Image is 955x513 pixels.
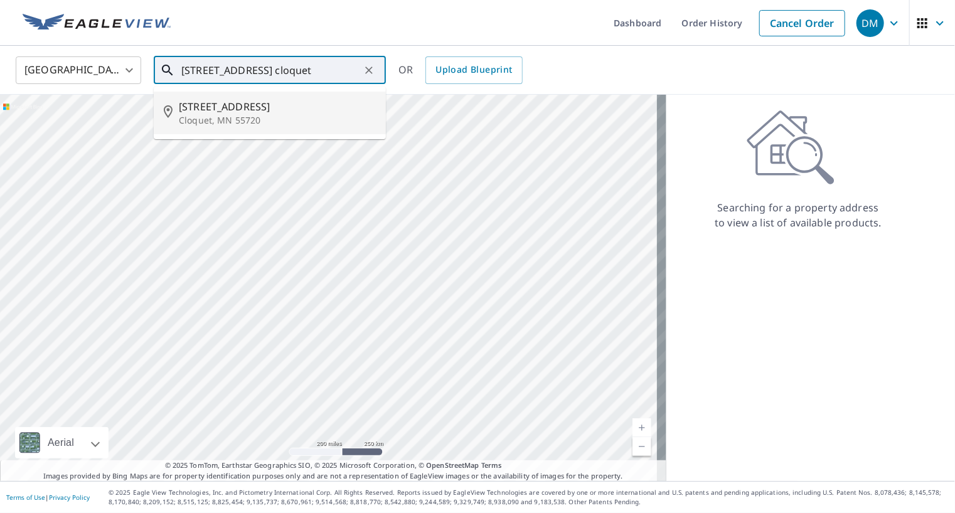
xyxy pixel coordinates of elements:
[360,61,378,79] button: Clear
[759,10,845,36] a: Cancel Order
[23,14,171,33] img: EV Logo
[425,56,522,84] a: Upload Blueprint
[398,56,523,84] div: OR
[632,418,651,437] a: Current Level 5, Zoom In
[435,62,512,78] span: Upload Blueprint
[426,460,479,470] a: OpenStreetMap
[481,460,502,470] a: Terms
[179,114,376,127] p: Cloquet, MN 55720
[15,427,109,458] div: Aerial
[714,200,882,230] p: Searching for a property address to view a list of available products.
[856,9,884,37] div: DM
[6,494,90,501] p: |
[179,99,376,114] span: [STREET_ADDRESS]
[632,437,651,456] a: Current Level 5, Zoom Out
[181,53,360,88] input: Search by address or latitude-longitude
[109,488,949,507] p: © 2025 Eagle View Technologies, Inc. and Pictometry International Corp. All Rights Reserved. Repo...
[16,53,141,88] div: [GEOGRAPHIC_DATA]
[49,493,90,502] a: Privacy Policy
[165,460,502,471] span: © 2025 TomTom, Earthstar Geographics SIO, © 2025 Microsoft Corporation, ©
[6,493,45,502] a: Terms of Use
[44,427,78,458] div: Aerial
